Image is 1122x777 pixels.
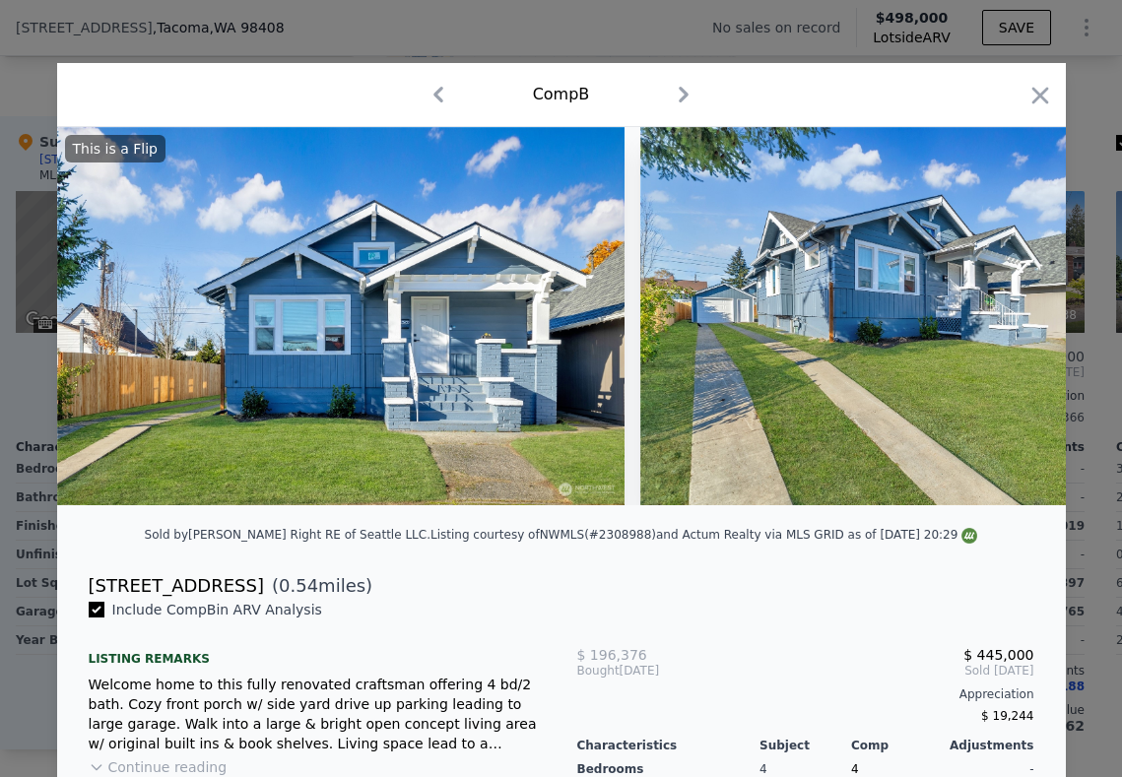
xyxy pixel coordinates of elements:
div: [STREET_ADDRESS] [89,572,264,600]
div: Listing courtesy of NWMLS (#2308988) and Actum Realty via MLS GRID as of [DATE] 20:29 [430,528,977,542]
span: 0.54 [279,575,318,596]
div: Characteristics [577,738,760,753]
span: $ 445,000 [963,647,1033,663]
div: Appreciation [577,686,1034,702]
div: Adjustments [943,738,1034,753]
div: This is a Flip [65,135,165,162]
div: Subject [759,738,851,753]
div: Welcome home to this fully renovated craftsman offering 4 bd/2 bath. Cozy front porch w/ side yar... [89,675,546,753]
span: ( miles) [264,572,372,600]
span: Sold [DATE] [729,663,1033,679]
div: Comp B [533,83,590,106]
div: Listing remarks [89,635,546,667]
div: [DATE] [577,663,730,679]
button: Continue reading [89,757,228,777]
span: $ 196,376 [577,647,647,663]
img: NWMLS Logo [961,528,977,544]
div: Sold by [PERSON_NAME] Right RE of Seattle LLC . [145,528,430,542]
span: Include Comp B in ARV Analysis [104,602,330,617]
span: Bought [577,663,620,679]
div: Comp [851,738,943,753]
span: $ 19,244 [981,709,1033,723]
span: 4 [851,762,859,776]
img: Property Img [57,127,625,505]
